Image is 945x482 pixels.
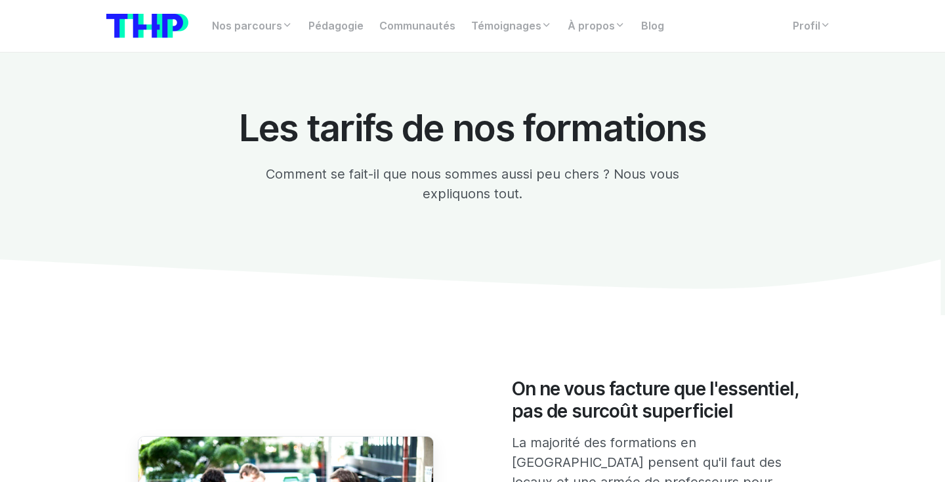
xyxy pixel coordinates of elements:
a: À propos [560,13,633,39]
img: logo [106,14,188,38]
a: Témoignages [463,13,560,39]
h1: Les tarifs de nos formations [231,108,714,148]
a: Profil [785,13,839,39]
h2: On ne vous facture que l'essentiel, pas de surcoût superficiel [512,378,808,422]
a: Pédagogie [301,13,371,39]
p: Comment se fait-il que nous sommes aussi peu chers ? Nous vous expliquons tout. [231,164,714,204]
a: Blog [633,13,672,39]
a: Communautés [371,13,463,39]
a: Nos parcours [204,13,301,39]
